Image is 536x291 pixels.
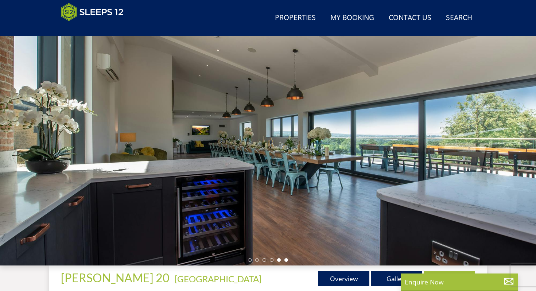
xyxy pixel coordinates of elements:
[443,10,475,26] a: Search
[61,271,172,285] a: [PERSON_NAME] 20
[61,3,124,21] img: Sleeps 12
[57,26,134,32] iframe: Customer reviews powered by Trustpilot
[172,273,261,284] span: -
[424,271,475,286] a: Availability
[405,277,514,287] p: Enquire Now
[327,10,377,26] a: My Booking
[272,10,319,26] a: Properties
[61,271,170,285] span: [PERSON_NAME] 20
[175,273,261,284] a: [GEOGRAPHIC_DATA]
[318,271,369,286] a: Overview
[371,271,422,286] a: Gallery
[386,10,434,26] a: Contact Us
